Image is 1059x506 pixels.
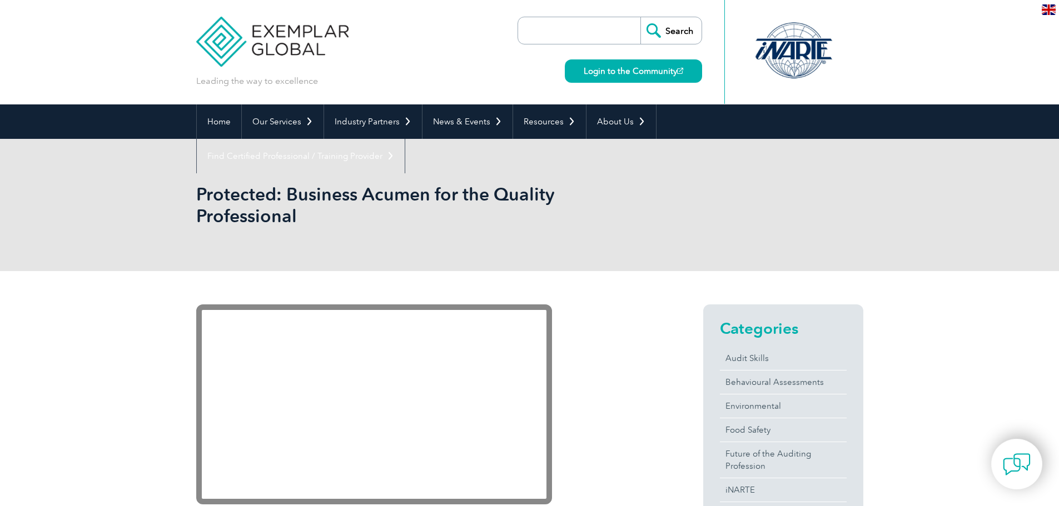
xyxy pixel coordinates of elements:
a: Environmental [720,394,847,418]
a: Behavioural Assessments [720,370,847,394]
input: Search [640,17,702,44]
a: Home [197,104,241,139]
a: iNARTE [720,478,847,502]
a: Future of the Auditing Profession [720,442,847,478]
p: Leading the way to excellence [196,75,318,87]
a: Find Certified Professional / Training Provider [197,139,405,173]
img: open_square.png [677,68,683,74]
a: About Us [586,104,656,139]
a: Login to the Community [565,59,702,83]
a: Industry Partners [324,104,422,139]
h1: Protected: Business Acumen for the Quality Professional [196,183,623,227]
a: Food Safety [720,418,847,442]
a: News & Events [422,104,513,139]
a: Audit Skills [720,347,847,370]
a: Resources [513,104,586,139]
iframe: YouTube video player [196,304,552,504]
h2: Categories [720,319,847,337]
img: contact-chat.png [1003,450,1031,478]
img: en [1042,4,1056,15]
a: Our Services [242,104,324,139]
